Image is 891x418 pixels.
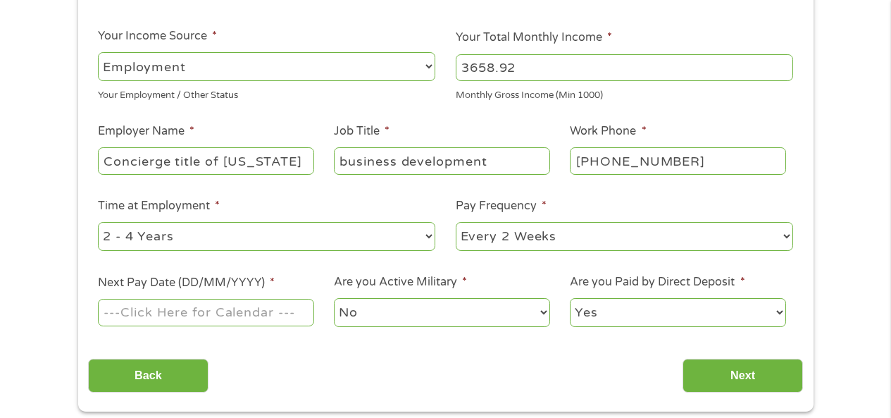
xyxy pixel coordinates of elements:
[98,147,313,174] input: Walmart
[456,30,612,45] label: Your Total Monthly Income
[570,275,744,290] label: Are you Paid by Direct Deposit
[88,359,208,393] input: Back
[98,84,435,103] div: Your Employment / Other Status
[334,124,390,139] label: Job Title
[683,359,803,393] input: Next
[98,299,313,326] input: ---Click Here for Calendar ---
[570,147,785,174] input: (231) 754-4010
[456,54,793,81] input: 1800
[334,275,467,290] label: Are you Active Military
[456,84,793,103] div: Monthly Gross Income (Min 1000)
[570,124,646,139] label: Work Phone
[456,199,547,214] label: Pay Frequency
[98,124,194,139] label: Employer Name
[98,276,275,290] label: Next Pay Date (DD/MM/YYYY)
[98,29,217,44] label: Your Income Source
[334,147,549,174] input: Cashier
[98,199,220,214] label: Time at Employment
